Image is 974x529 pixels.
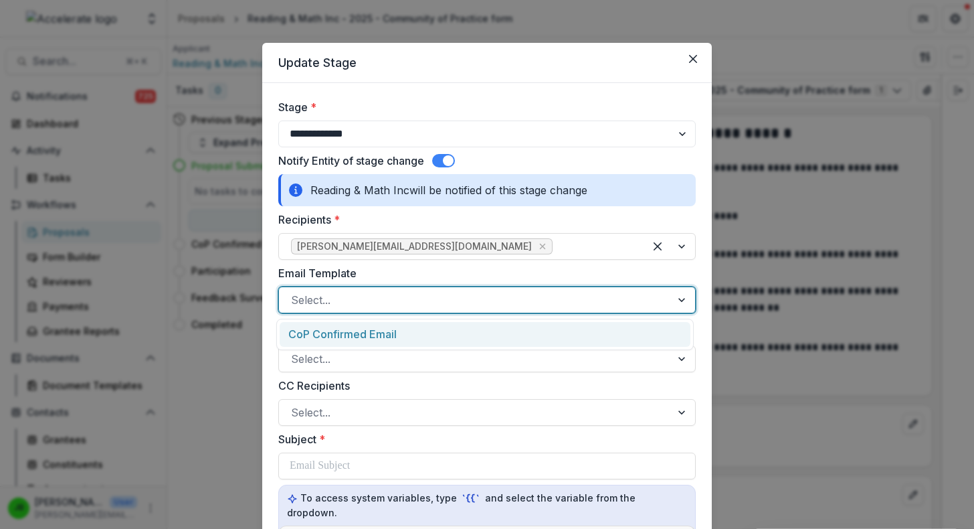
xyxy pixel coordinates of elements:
[278,153,424,169] label: Notify Entity of stage change
[647,236,668,257] div: Clear selected options
[682,48,704,70] button: Close
[278,431,688,447] label: Subject
[280,322,690,347] div: CoP Confirmed Email
[278,265,688,281] label: Email Template
[278,174,696,206] div: Reading & Math Inc will be notified of this stage change
[278,212,688,228] label: Recipients
[262,43,712,83] header: Update Stage
[278,99,688,115] label: Stage
[297,241,532,252] span: [PERSON_NAME][EMAIL_ADDRESS][DOMAIN_NAME]
[287,491,687,520] p: To access system variables, type and select the variable from the dropdown.
[460,492,482,506] code: `{{`
[278,378,688,394] label: CC Recipients
[536,240,549,253] div: Remove lindsay.dolce@ampact.us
